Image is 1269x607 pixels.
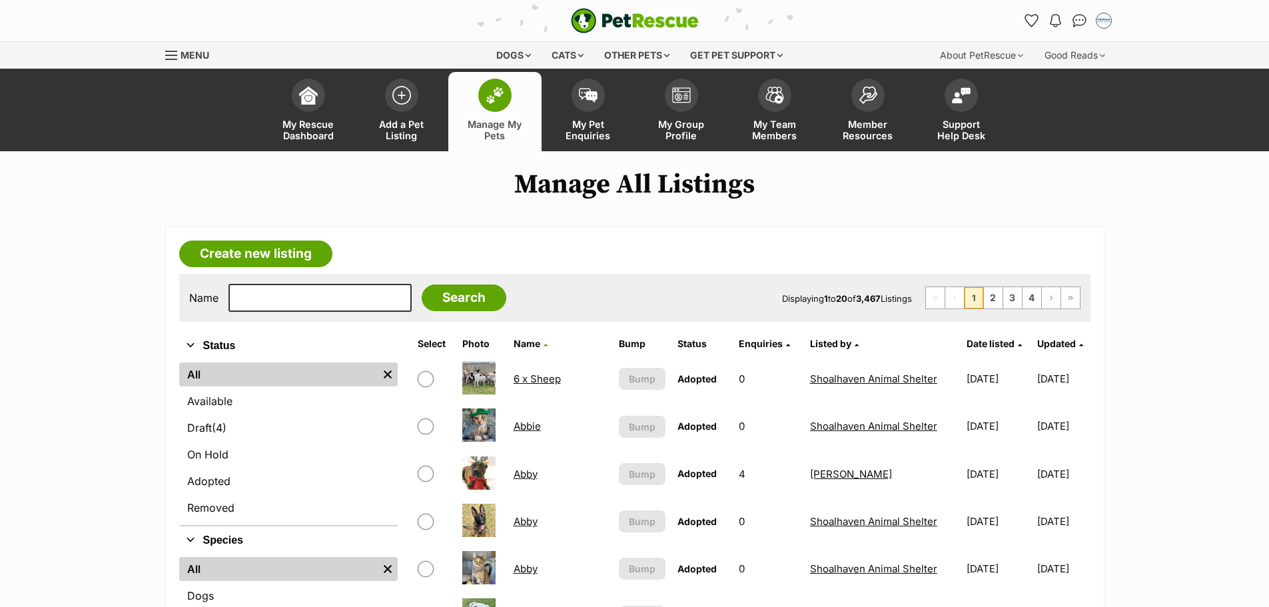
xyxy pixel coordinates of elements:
[967,338,1022,349] a: Date listed
[179,416,398,440] a: Draft
[733,356,803,402] td: 0
[579,88,598,103] img: pet-enquiries-icon-7e3ad2cf08bfb03b45e93fb7055b45f3efa6380592205ae92323e6603595dc1f.svg
[965,287,983,308] span: Page 1
[733,498,803,544] td: 0
[179,469,398,493] a: Adopted
[961,356,1036,402] td: [DATE]
[728,72,821,151] a: My Team Members
[1003,287,1022,308] a: Page 3
[859,86,877,104] img: member-resources-icon-8e73f808a243e03378d46382f2149f9095a855e16c252ad45f914b54edf8863c.svg
[836,293,847,304] strong: 20
[514,338,540,349] span: Name
[681,42,792,69] div: Get pet support
[629,420,655,434] span: Bump
[1037,546,1089,592] td: [DATE]
[677,516,717,527] span: Adopted
[765,87,784,104] img: team-members-icon-5396bd8760b3fe7c0b43da4ab00e1e3bb1a5d9ba89233759b79545d2d3fc5d0d.svg
[1037,338,1083,349] a: Updated
[412,333,456,354] th: Select
[739,338,783,349] span: translation missing: en.admin.listings.index.attributes.enquiries
[487,42,540,69] div: Dogs
[672,333,732,354] th: Status
[733,546,803,592] td: 0
[619,558,665,580] button: Bump
[595,42,679,69] div: Other pets
[1097,14,1110,27] img: Jodie Parnell profile pic
[677,420,717,432] span: Adopted
[677,373,717,384] span: Adopted
[514,372,561,385] a: 6 x Sheep
[448,72,542,151] a: Manage My Pets
[514,468,538,480] a: Abby
[629,562,655,576] span: Bump
[299,86,318,105] img: dashboard-icon-eb2f2d2d3e046f16d808141f083e7271f6b2e854fb5c12c21221c1fb7104beca.svg
[810,338,859,349] a: Listed by
[179,442,398,466] a: On Hold
[810,515,937,528] a: Shoalhaven Animal Shelter
[571,8,699,33] a: PetRescue
[179,389,398,413] a: Available
[181,49,209,61] span: Menu
[677,468,717,479] span: Adopted
[733,451,803,497] td: 4
[1045,10,1066,31] button: Notifications
[931,119,991,141] span: Support Help Desk
[558,119,618,141] span: My Pet Enquiries
[514,515,538,528] a: Abby
[961,498,1036,544] td: [DATE]
[189,292,218,304] label: Name
[1037,356,1089,402] td: [DATE]
[926,287,945,308] span: First page
[614,333,671,354] th: Bump
[514,338,548,349] a: Name
[824,293,828,304] strong: 1
[212,420,226,436] span: (4)
[838,119,898,141] span: Member Resources
[355,72,448,151] a: Add a Pet Listing
[810,338,851,349] span: Listed by
[619,416,665,438] button: Bump
[619,510,665,532] button: Bump
[542,72,635,151] a: My Pet Enquiries
[542,42,593,69] div: Cats
[392,86,411,105] img: add-pet-listing-icon-0afa8454b4691262ce3f59096e99ab1cd57d4a30225e0717b998d2c9b9846f56.svg
[821,72,915,151] a: Member Resources
[278,119,338,141] span: My Rescue Dashboard
[486,87,504,104] img: manage-my-pets-icon-02211641906a0b7f246fdf0571729dbe1e7629f14944591b6c1af311fb30b64b.svg
[629,467,655,481] span: Bump
[165,42,218,66] a: Menu
[1037,338,1076,349] span: Updated
[179,532,398,549] button: Species
[677,563,717,574] span: Adopted
[651,119,711,141] span: My Group Profile
[1042,287,1060,308] a: Next page
[1050,14,1060,27] img: notifications-46538b983faf8c2785f20acdc204bb7945ddae34d4c08c2a6579f10ce5e182be.svg
[1023,287,1041,308] a: Page 4
[745,119,805,141] span: My Team Members
[629,372,655,386] span: Bump
[462,456,496,490] img: Abby
[457,333,506,354] th: Photo
[1072,14,1086,27] img: chat-41dd97257d64d25036548639549fe6c8038ab92f7586957e7f3b1b290dea8141.svg
[984,287,1003,308] a: Page 2
[179,360,398,525] div: Status
[514,420,541,432] a: Abbie
[179,241,332,267] a: Create new listing
[961,451,1036,497] td: [DATE]
[782,293,912,304] span: Displaying to of Listings
[945,287,964,308] span: Previous page
[635,72,728,151] a: My Group Profile
[952,87,971,103] img: help-desk-icon-fdf02630f3aa405de69fd3d07c3f3aa587a6932b1a1747fa1d2bba05be0121f9.svg
[672,87,691,103] img: group-profile-icon-3fa3cf56718a62981997c0bc7e787c4b2cf8bcc04b72c1350f741eb67cf2f40e.svg
[961,546,1036,592] td: [DATE]
[1037,403,1089,449] td: [DATE]
[810,420,937,432] a: Shoalhaven Animal Shelter
[1061,287,1080,308] a: Last page
[465,119,525,141] span: Manage My Pets
[514,562,538,575] a: Abby
[733,403,803,449] td: 0
[1069,10,1090,31] a: Conversations
[378,557,398,581] a: Remove filter
[931,42,1033,69] div: About PetRescue
[856,293,881,304] strong: 3,467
